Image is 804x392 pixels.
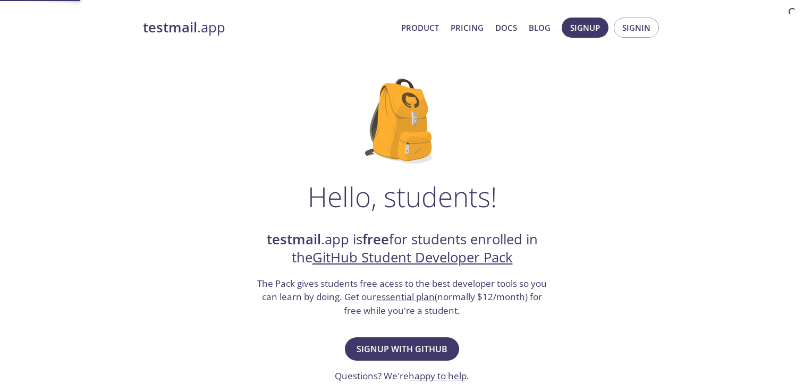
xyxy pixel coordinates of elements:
a: Blog [529,21,551,35]
h2: .app is for students enrolled in the [256,231,548,267]
h3: The Pack gives students free acess to the best developer tools so you can learn by doing. Get our... [256,277,548,318]
a: Product [401,21,439,35]
a: happy to help [409,370,467,382]
a: testmail.app [143,19,393,37]
h3: Questions? We're . [335,369,469,383]
h1: Hello, students! [308,181,497,212]
a: Pricing [451,21,484,35]
strong: testmail [267,230,321,249]
strong: testmail [143,18,197,37]
strong: free [362,230,389,249]
button: Signin [614,18,659,38]
span: Signup [570,21,600,35]
a: essential plan [376,291,435,303]
button: Signup [562,18,608,38]
a: GitHub Student Developer Pack [312,248,513,267]
span: Signup with GitHub [357,342,447,356]
button: Signup with GitHub [345,337,459,361]
a: Docs [495,21,517,35]
img: github-student-backpack.png [365,79,439,164]
span: Signin [622,21,650,35]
